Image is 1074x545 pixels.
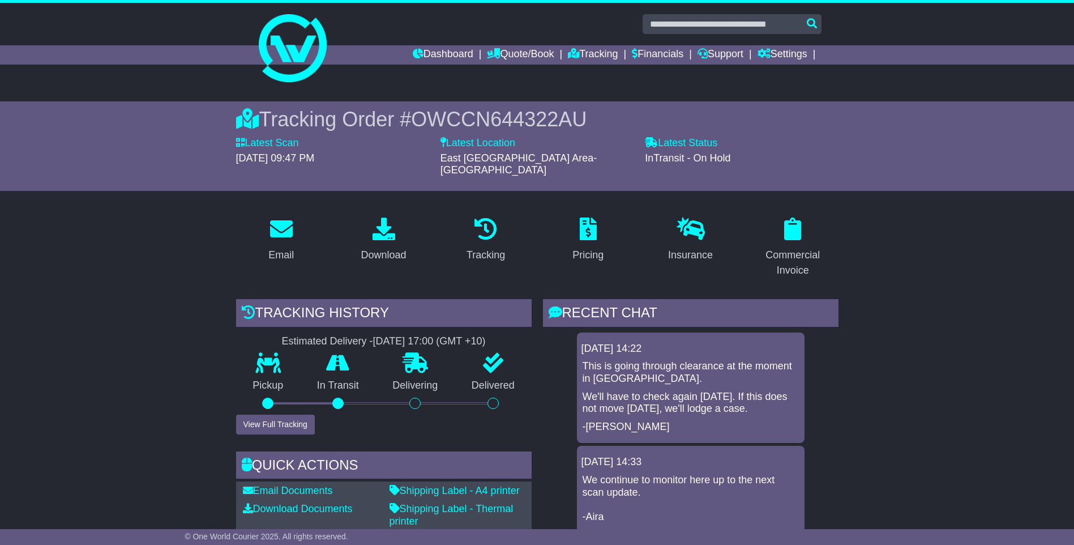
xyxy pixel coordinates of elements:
p: In Transit [300,380,376,392]
span: © One World Courier 2025. All rights reserved. [185,532,348,541]
label: Latest Status [645,137,717,150]
label: Latest Scan [236,137,299,150]
div: [DATE] 14:33 [581,456,800,469]
div: Email [268,248,294,263]
a: Financials [632,45,683,65]
a: Email [261,214,301,267]
div: Download [361,248,406,263]
a: Quote/Book [487,45,554,65]
a: Tracking [459,214,512,267]
p: Delivered [455,380,532,392]
div: Tracking history [236,299,532,330]
div: Pricing [572,248,604,263]
div: Insurance [668,248,713,263]
p: This is going through clearance at the moment in [GEOGRAPHIC_DATA]. [583,360,799,385]
div: [DATE] 14:22 [581,343,800,355]
a: Shipping Label - Thermal printer [390,503,514,527]
span: OWCCN644322AU [411,108,587,131]
p: We continue to monitor here up to the next scan update. -Aira [583,474,799,523]
label: Latest Location [440,137,515,150]
div: Estimated Delivery - [236,335,532,348]
div: Tracking Order # [236,107,838,131]
div: Quick Actions [236,452,532,482]
div: Commercial Invoice [755,248,831,278]
p: Pickup [236,380,301,392]
span: East [GEOGRAPHIC_DATA] Area-[GEOGRAPHIC_DATA] [440,152,597,176]
button: View Full Tracking [236,415,315,435]
a: Support [698,45,743,65]
a: Shipping Label - A4 printer [390,485,520,496]
a: Insurance [661,214,720,267]
a: Commercial Invoice [747,214,838,282]
p: Delivering [376,380,455,392]
a: Tracking [568,45,618,65]
p: -[PERSON_NAME] [583,421,799,433]
p: We'll have to check again [DATE]. If this does not move [DATE], we'll lodge a case. [583,391,799,415]
a: Dashboard [413,45,473,65]
div: [DATE] 17:00 (GMT +10) [373,335,486,348]
span: [DATE] 09:47 PM [236,152,315,164]
div: Tracking [467,248,505,263]
a: Email Documents [243,485,333,496]
a: Download Documents [243,503,353,514]
a: Pricing [565,214,611,267]
a: Settings [758,45,807,65]
a: Download [353,214,413,267]
span: InTransit - On Hold [645,152,730,164]
div: RECENT CHAT [543,299,838,330]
